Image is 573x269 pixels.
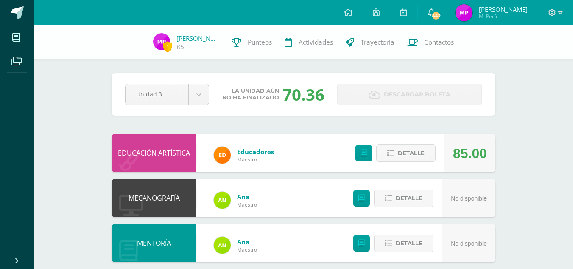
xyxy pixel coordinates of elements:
[479,13,528,20] span: Mi Perfil
[214,147,231,164] img: ed927125212876238b0630303cb5fd71.png
[384,84,450,105] span: Descargar boleta
[456,4,472,21] img: b590cb789269ee52ca5911d646e2abc2.png
[374,235,433,252] button: Detalle
[176,34,219,42] a: [PERSON_NAME]
[374,190,433,207] button: Detalle
[237,193,257,201] a: Ana
[214,237,231,254] img: 122d7b7bf6a5205df466ed2966025dea.png
[112,224,196,262] div: MENTORÍA
[214,192,231,209] img: 122d7b7bf6a5205df466ed2966025dea.png
[237,246,257,253] span: Maestro
[237,238,257,246] a: Ana
[282,83,324,105] div: 70.36
[396,190,422,206] span: Detalle
[237,201,257,208] span: Maestro
[153,33,170,50] img: b590cb789269ee52ca5911d646e2abc2.png
[401,25,460,59] a: Contactos
[376,144,436,162] button: Detalle
[136,84,178,104] span: Unidad 3
[453,134,487,173] div: 85.00
[112,134,196,172] div: EDUCACIÓN ARTÍSTICA
[225,25,278,59] a: Punteos
[248,38,272,47] span: Punteos
[237,156,274,163] span: Maestro
[176,42,184,51] a: 85
[339,25,401,59] a: Trayectoria
[112,179,196,217] div: MECANOGRAFÍA
[237,147,274,156] a: Educadores
[424,38,454,47] span: Contactos
[479,5,528,14] span: [PERSON_NAME]
[451,240,487,247] span: No disponible
[396,235,422,251] span: Detalle
[299,38,333,47] span: Actividades
[451,195,487,202] span: No disponible
[431,11,441,20] span: 442
[398,145,425,161] span: Detalle
[126,84,209,105] a: Unidad 3
[278,25,339,59] a: Actividades
[361,38,394,47] span: Trayectoria
[163,41,172,52] span: 1
[222,88,279,101] span: La unidad aún no ha finalizado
